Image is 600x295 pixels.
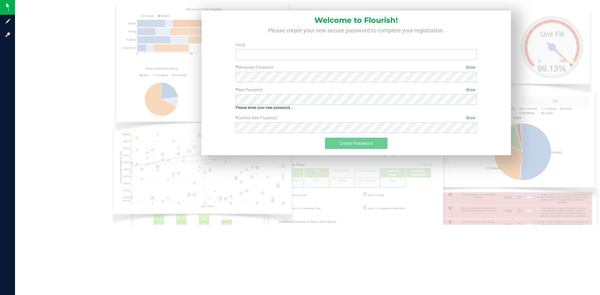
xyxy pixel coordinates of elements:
[339,141,373,146] span: Create Password
[5,32,11,38] inline-svg: Log in
[236,42,477,48] label: Email
[325,138,387,149] button: Create Password
[466,65,475,70] span: Show
[236,105,477,111] div: Please enter your new password...
[466,115,475,121] span: Show
[236,115,477,121] label: Confirm New Password
[268,27,444,34] span: Please create your new secure password to complete your registration.
[236,87,477,93] label: New Password
[236,65,477,70] label: Temporary Password
[5,18,11,24] inline-svg: Sign up
[466,87,475,93] span: Show
[211,11,502,24] h1: Welcome to Flourish!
